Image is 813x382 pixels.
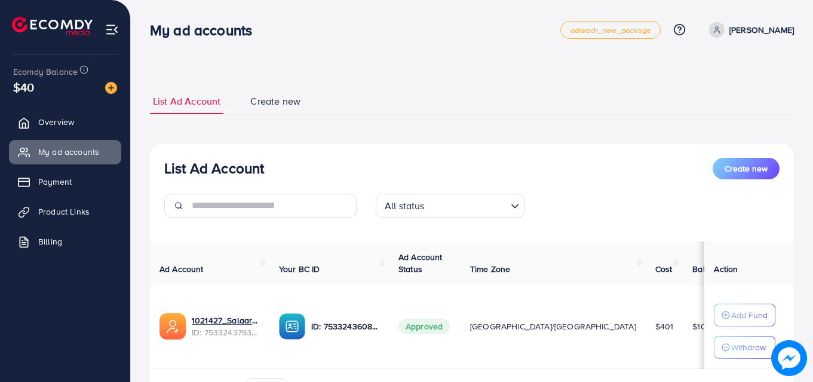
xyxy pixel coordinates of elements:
a: [PERSON_NAME] [704,22,794,38]
a: Overview [9,110,121,134]
h3: List Ad Account [164,160,264,177]
span: List Ad Account [153,94,220,108]
span: Cost [655,263,673,275]
span: Payment [38,176,72,188]
span: [GEOGRAPHIC_DATA]/[GEOGRAPHIC_DATA] [470,320,636,332]
span: $10 [692,320,705,332]
span: Overview [38,116,74,128]
span: Balance [692,263,724,275]
span: Approved [398,319,450,334]
button: Withdraw [714,336,775,359]
p: ID: 7533243608732893201 [311,319,379,334]
img: image [105,82,117,94]
span: Create new [250,94,300,108]
span: Your BC ID [279,263,320,275]
p: Add Fund [731,308,768,322]
button: Add Fund [714,304,775,326]
span: $40 [13,78,34,96]
span: Billing [38,236,62,247]
h3: My ad accounts [150,22,262,39]
img: menu [105,23,119,36]
span: $401 [655,320,674,332]
span: All status [382,197,427,215]
span: Time Zone [470,263,510,275]
img: logo [12,17,93,35]
span: adreach_new_package [570,26,651,34]
span: ID: 7533243793269768193 [192,326,260,338]
p: [PERSON_NAME] [729,23,794,37]
a: My ad accounts [9,140,121,164]
span: Ad Account [159,263,204,275]
a: Payment [9,170,121,194]
a: Product Links [9,200,121,224]
p: Withdraw [731,340,766,355]
span: Product Links [38,206,90,218]
img: image [771,340,807,376]
div: Search for option [376,194,525,218]
img: ic-ads-acc.e4c84228.svg [159,313,186,340]
div: <span class='underline'>1021427_Salaar_1753970024723</span></br>7533243793269768193 [192,314,260,339]
span: Ecomdy Balance [13,66,78,78]
img: ic-ba-acc.ded83a64.svg [279,313,305,340]
a: Billing [9,230,121,253]
span: Create new [725,163,768,175]
button: Create new [713,158,780,179]
input: Search for option [428,195,506,215]
span: Action [714,263,738,275]
span: Ad Account Status [398,251,443,275]
span: My ad accounts [38,146,99,158]
a: adreach_new_package [560,21,661,39]
a: 1021427_Salaar_1753970024723 [192,314,260,326]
